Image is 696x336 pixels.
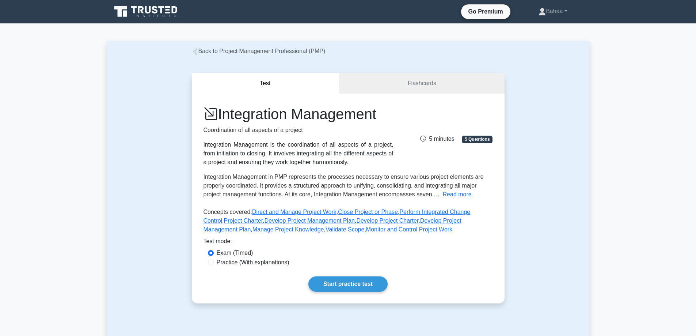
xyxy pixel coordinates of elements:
div: Integration Management is the coordination of all aspects of a project, from initiation to closin... [204,140,393,167]
span: Integration Management in PMP represents the processes necessary to ensure various project elemen... [204,174,484,197]
a: Manage Project Knowledge [252,226,324,233]
a: Bahaa [521,4,585,19]
a: Develop Project Management Plan [204,218,461,233]
span: 5 Questions [462,136,492,143]
a: Monitor and Control Project Work [366,226,452,233]
a: Develop Project Management Plan [265,218,355,224]
label: Exam (Timed) [217,249,253,257]
a: Go Premium [464,7,507,16]
label: Practice (With explanations) [217,258,289,267]
button: Read more [443,190,472,199]
a: Close Project or Phase [338,209,398,215]
h1: Integration Management [204,105,393,123]
a: Back to Project Management Professional (PMP) [192,48,326,54]
a: Validate Scope [326,226,364,233]
a: Start practice test [308,276,388,292]
a: Direct and Manage Project Work [252,209,336,215]
p: Coordination of all aspects of a project [204,126,393,135]
a: Flashcards [339,73,504,94]
p: Concepts covered: , , , , , , , , , [204,208,493,237]
span: 5 minutes [420,136,454,142]
a: Develop Project Charter [356,218,418,224]
a: Project Charter [224,218,263,224]
button: Test [192,73,339,94]
div: Test mode: [204,237,493,249]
